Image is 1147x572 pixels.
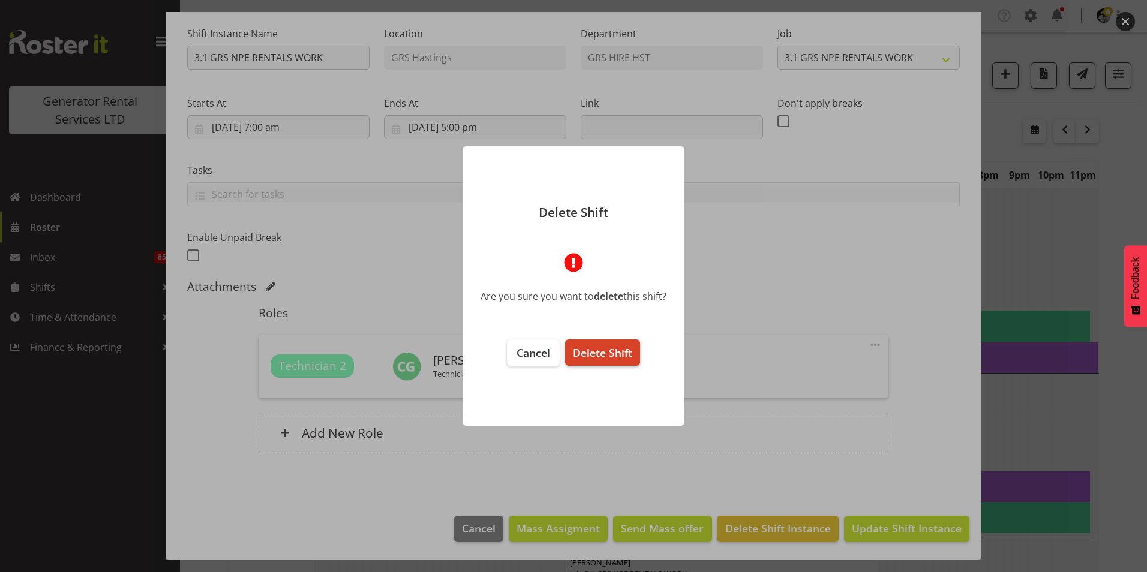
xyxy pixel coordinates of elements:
[481,289,666,303] div: Are you sure you want to this shift?
[1130,257,1141,299] span: Feedback
[475,206,672,219] p: Delete Shift
[1124,245,1147,327] button: Feedback - Show survey
[573,345,632,360] span: Delete Shift
[507,339,560,366] button: Cancel
[594,290,623,303] b: delete
[517,345,550,360] span: Cancel
[565,339,640,366] button: Delete Shift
